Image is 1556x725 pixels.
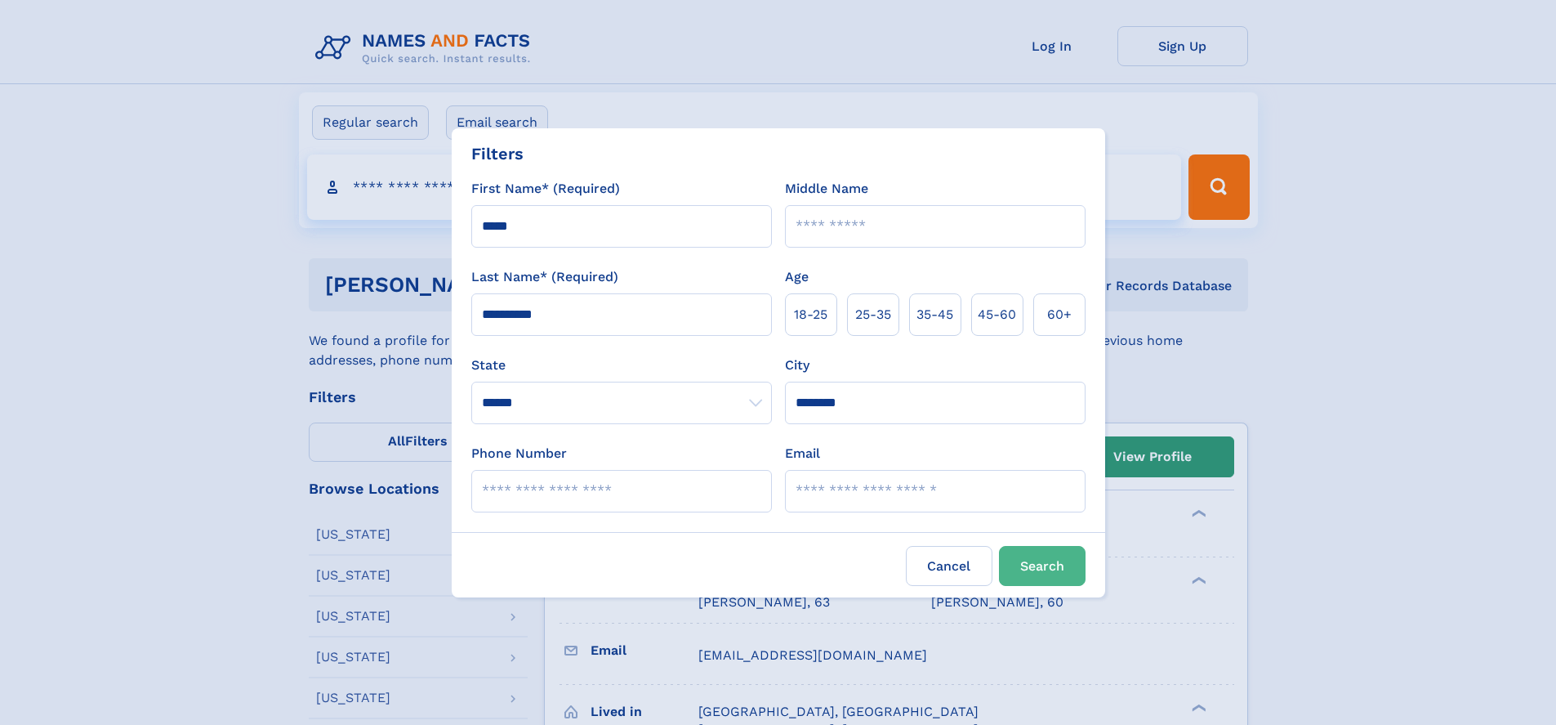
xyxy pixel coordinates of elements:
span: 18‑25 [794,305,827,324]
label: Age [785,267,809,287]
span: 60+ [1047,305,1072,324]
label: Phone Number [471,444,567,463]
label: First Name* (Required) [471,179,620,199]
button: Search [999,546,1086,586]
label: Middle Name [785,179,868,199]
label: Email [785,444,820,463]
label: Cancel [906,546,992,586]
label: Last Name* (Required) [471,267,618,287]
span: 35‑45 [916,305,953,324]
label: State [471,356,772,375]
span: 25‑35 [855,305,891,324]
div: Filters [471,141,524,166]
label: City [785,356,809,375]
span: 45‑60 [978,305,1016,324]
